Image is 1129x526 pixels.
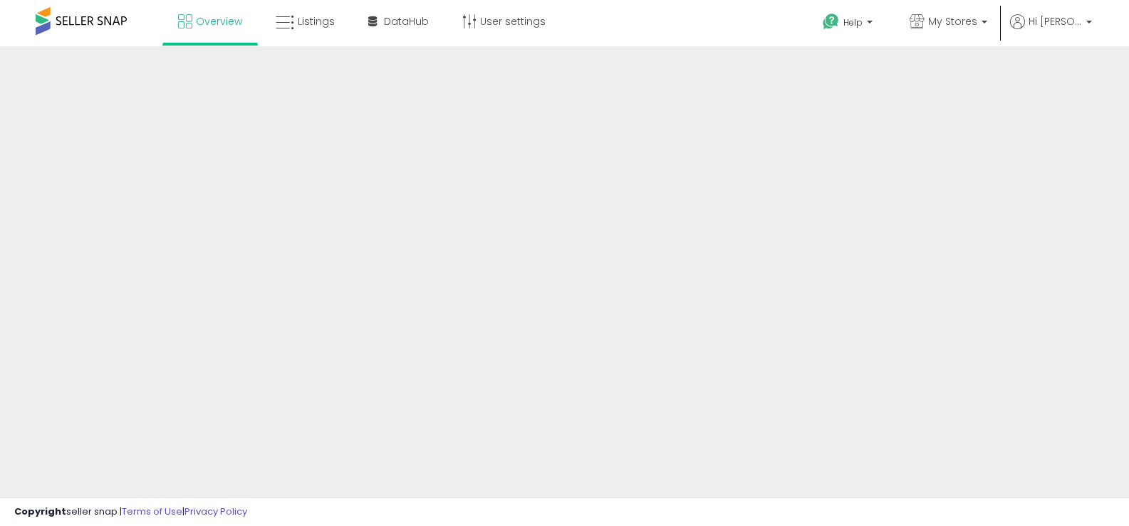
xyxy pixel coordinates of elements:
a: Privacy Policy [184,505,247,518]
a: Hi [PERSON_NAME] [1010,14,1092,46]
span: My Stores [928,14,977,28]
div: seller snap | | [14,505,247,519]
i: Get Help [822,13,840,31]
strong: Copyright [14,505,66,518]
span: Hi [PERSON_NAME] [1029,14,1082,28]
span: DataHub [384,14,429,28]
a: Help [811,2,887,46]
span: Help [843,16,863,28]
span: Overview [196,14,242,28]
a: Terms of Use [122,505,182,518]
span: Listings [298,14,335,28]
